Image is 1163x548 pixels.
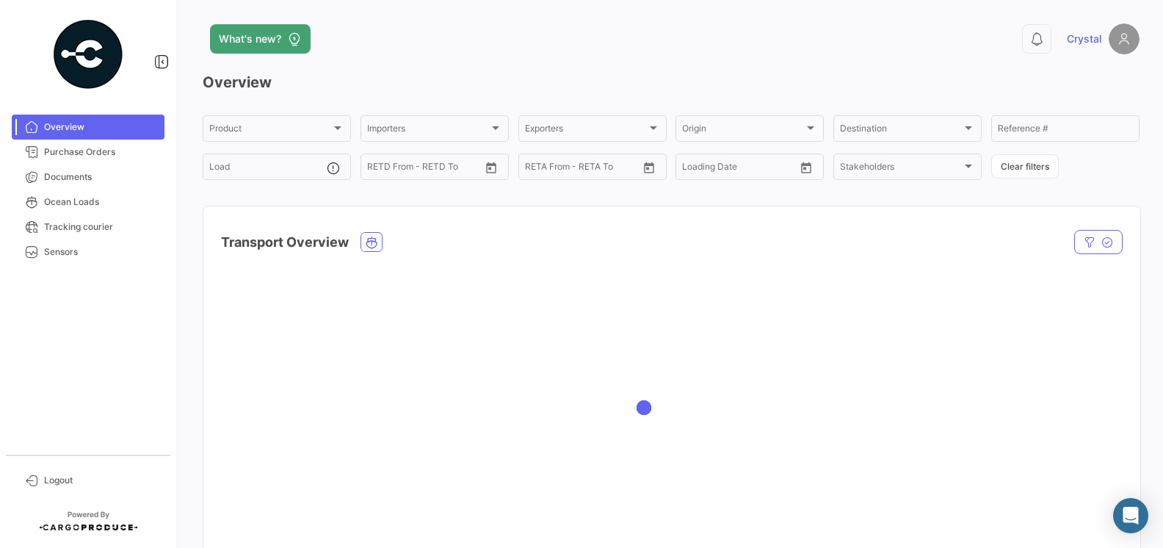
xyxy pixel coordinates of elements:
[398,164,452,174] input: To
[51,18,125,91] img: powered-by.png
[840,164,962,174] span: Stakeholders
[556,164,609,174] input: To
[44,170,159,184] span: Documents
[44,245,159,259] span: Sensors
[713,164,767,174] input: To
[12,214,164,239] a: Tracking courier
[361,233,382,251] button: Ocean
[638,156,660,179] button: Open calendar
[991,154,1059,179] button: Clear filters
[210,24,311,54] button: What's new?
[12,190,164,214] a: Ocean Loads
[480,156,502,179] button: Open calendar
[367,126,489,136] span: Importers
[44,120,159,134] span: Overview
[203,72,1140,93] h3: Overview
[1113,498,1148,533] div: Abrir Intercom Messenger
[12,140,164,165] a: Purchase Orders
[525,164,546,174] input: From
[1067,32,1101,46] span: Crystal
[221,232,349,253] h4: Transport Overview
[219,32,281,46] span: What's new?
[44,474,159,487] span: Logout
[12,239,164,264] a: Sensors
[682,126,804,136] span: Origin
[44,145,159,159] span: Purchase Orders
[44,195,159,209] span: Ocean Loads
[682,164,703,174] input: From
[12,165,164,190] a: Documents
[525,126,647,136] span: Exporters
[209,126,331,136] span: Product
[12,115,164,140] a: Overview
[44,220,159,234] span: Tracking courier
[795,156,817,179] button: Open calendar
[1109,24,1140,54] img: placeholder-user.png
[840,126,962,136] span: Destination
[367,164,388,174] input: From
